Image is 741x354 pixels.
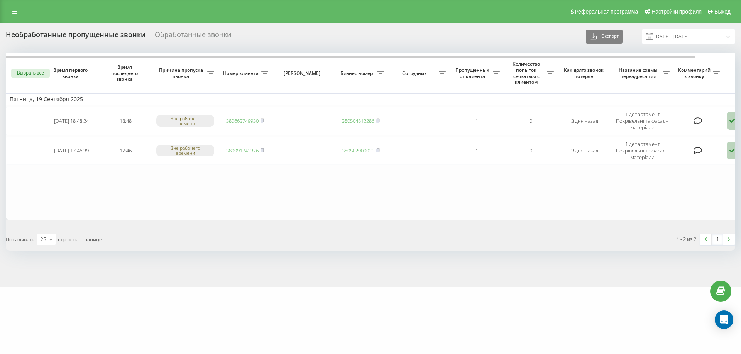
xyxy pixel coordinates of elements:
[338,70,377,76] span: Бизнес номер
[342,117,374,124] a: 380504812286
[58,236,102,243] span: строк на странице
[453,67,493,79] span: Пропущенных от клиента
[392,70,439,76] span: Сотрудник
[612,107,673,135] td: 1 департамент Покрівельні та фасадні матеріали
[44,107,98,135] td: [DATE] 18:48:24
[651,8,702,15] span: Настройки профиля
[279,70,327,76] span: [PERSON_NAME]
[575,8,638,15] span: Реферальная программа
[156,67,207,79] span: Причина пропуска звонка
[564,67,606,79] span: Как долго звонок потерян
[677,67,713,79] span: Комментарий к звонку
[450,137,504,165] td: 1
[156,115,214,127] div: Вне рабочего времени
[508,61,547,85] span: Количество попыток связаться с клиентом
[677,235,696,243] div: 1 - 2 из 2
[40,235,46,243] div: 25
[616,67,663,79] span: Название схемы переадресации
[342,147,374,154] a: 380502900020
[504,137,558,165] td: 0
[450,107,504,135] td: 1
[712,234,723,245] a: 1
[105,64,146,82] span: Время последнего звонка
[612,137,673,165] td: 1 департамент Покрівельні та фасадні матеріали
[155,30,231,42] div: Обработанные звонки
[44,137,98,165] td: [DATE] 17:46:39
[6,236,35,243] span: Показывать
[98,107,152,135] td: 18:48
[11,69,50,78] button: Выбрать все
[6,30,145,42] div: Необработанные пропущенные звонки
[715,310,733,329] div: Open Intercom Messenger
[504,107,558,135] td: 0
[51,67,92,79] span: Время первого звонка
[156,145,214,156] div: Вне рабочего времени
[558,137,612,165] td: 3 дня назад
[586,30,623,44] button: Экспорт
[222,70,261,76] span: Номер клиента
[98,137,152,165] td: 17:46
[558,107,612,135] td: 3 дня назад
[226,147,259,154] a: 380991742326
[714,8,731,15] span: Выход
[226,117,259,124] a: 380663749930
